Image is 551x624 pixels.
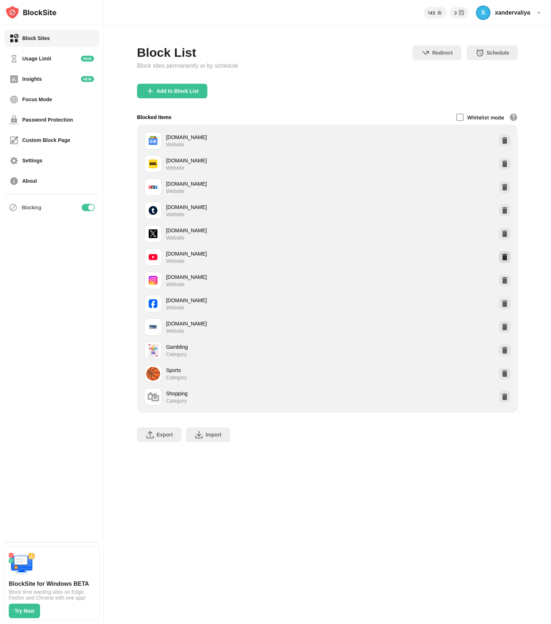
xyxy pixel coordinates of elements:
[166,134,328,141] div: [DOMAIN_NAME]
[428,10,435,16] div: 145
[495,9,530,16] div: xandervaliya
[9,551,35,577] img: push-desktop.svg
[5,5,56,20] img: logo-blocksite.svg
[166,328,184,334] div: Website
[9,203,17,212] img: blocking-icon.svg
[149,206,157,215] img: favicons
[467,114,504,121] div: Whitelist mode
[166,165,184,171] div: Website
[9,589,95,601] div: Block time wasting sites on Edge, Firefox and Chrome with one app!
[149,183,157,191] img: favicons
[454,10,457,16] div: 3
[166,227,328,234] div: [DOMAIN_NAME]
[166,141,184,148] div: Website
[9,156,19,165] img: settings-off.svg
[166,351,187,358] div: Category
[149,136,157,145] img: favicons
[457,8,466,17] img: reward-small.svg
[22,205,41,210] div: Blocking
[137,63,238,69] div: Block sites permanently or by schedule
[9,177,19,186] img: about-off.svg
[206,432,222,438] div: Import
[9,580,95,588] div: BlockSite for Windows BETA
[166,398,187,404] div: Category
[149,299,157,308] img: favicons
[166,320,328,328] div: [DOMAIN_NAME]
[81,76,94,82] img: new-icon.svg
[166,281,184,288] div: Website
[9,95,19,104] img: focus-off.svg
[137,114,172,120] div: Blocked Items
[432,50,453,56] div: Redirect
[166,273,328,281] div: [DOMAIN_NAME]
[9,115,19,125] img: password-protection-off.svg
[22,96,52,102] div: Focus Mode
[22,35,50,41] div: Block Sites
[435,8,444,17] img: points-small.svg
[22,158,42,163] div: Settings
[22,117,73,123] div: Password Protection
[9,54,19,63] img: time-usage-off.svg
[166,234,184,241] div: Website
[9,34,19,43] img: block-on.svg
[149,323,157,331] img: favicons
[157,88,199,94] div: Add to Block List
[9,136,19,145] img: customize-block-page-off.svg
[145,366,161,381] div: 🏀
[476,5,491,20] div: X
[166,304,184,311] div: Website
[166,211,184,218] div: Website
[166,343,328,351] div: Gambling
[22,76,42,82] div: Insights
[166,258,184,264] div: Website
[149,253,157,261] img: favicons
[166,374,187,381] div: Category
[147,390,159,404] div: 🛍
[149,159,157,168] img: favicons
[166,157,328,165] div: [DOMAIN_NAME]
[166,367,328,374] div: Sports
[9,75,19,84] img: insights-off.svg
[166,204,328,211] div: [DOMAIN_NAME]
[15,608,34,614] div: Try Now
[145,343,161,358] div: 🃏
[166,180,328,188] div: [DOMAIN_NAME]
[157,432,173,438] div: Export
[22,178,37,184] div: About
[22,137,70,143] div: Custom Block Page
[22,56,51,62] div: Usage Limit
[486,50,509,56] div: Schedule
[166,250,328,258] div: [DOMAIN_NAME]
[149,229,157,238] img: favicons
[166,188,184,194] div: Website
[149,276,157,285] img: favicons
[166,297,328,304] div: [DOMAIN_NAME]
[137,46,238,60] div: Block List
[166,390,328,398] div: Shopping
[81,56,94,62] img: new-icon.svg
